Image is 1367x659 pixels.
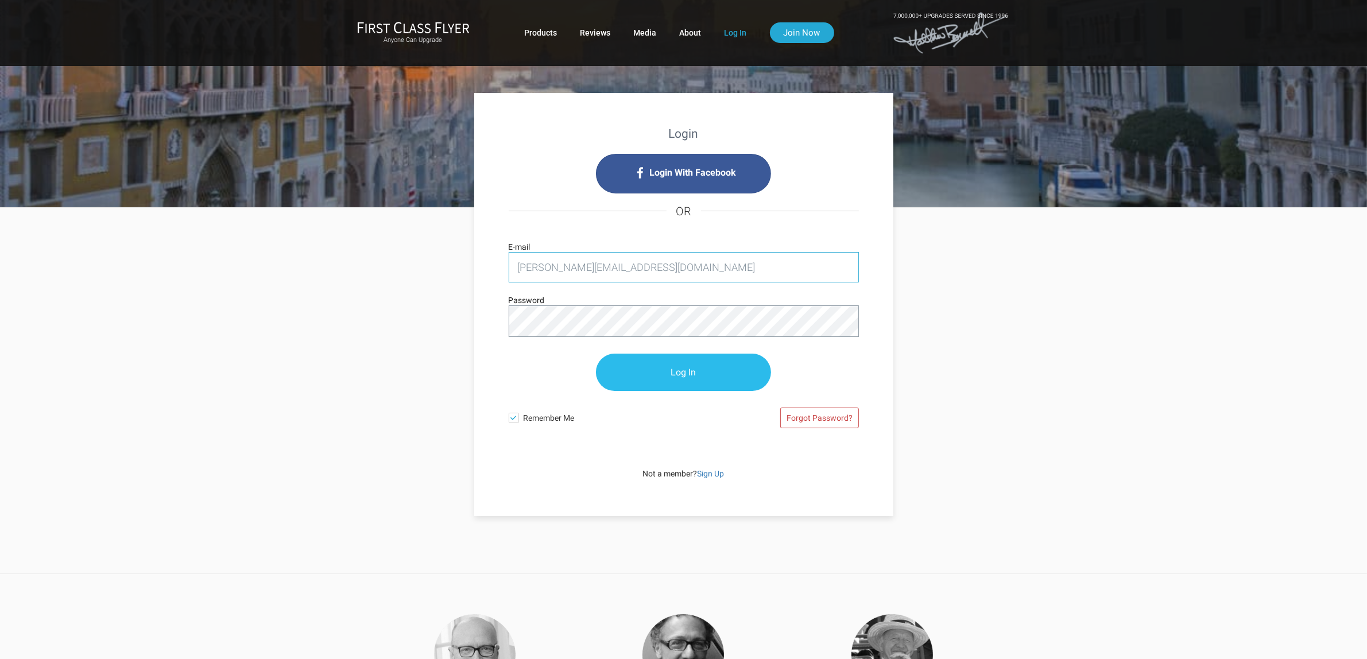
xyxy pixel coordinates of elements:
[634,22,657,43] a: Media
[357,36,470,44] small: Anyone Can Upgrade
[357,21,470,44] a: First Class FlyerAnyone Can Upgrade
[649,164,736,182] span: Login With Facebook
[580,22,611,43] a: Reviews
[509,193,859,229] h4: OR
[698,469,725,478] a: Sign Up
[770,22,834,43] a: Join Now
[524,407,684,424] span: Remember Me
[596,154,771,193] i: Login with Facebook
[780,408,859,428] a: Forgot Password?
[509,241,530,253] label: E-mail
[357,21,470,33] img: First Class Flyer
[643,469,725,478] span: Not a member?
[596,354,771,391] input: Log In
[509,294,545,307] label: Password
[669,127,699,141] strong: Login
[680,22,702,43] a: About
[725,22,747,43] a: Log In
[525,22,557,43] a: Products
